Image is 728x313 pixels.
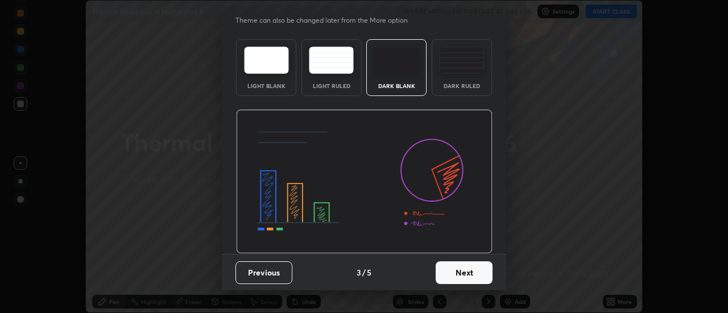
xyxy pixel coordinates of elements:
h4: / [362,266,366,278]
h4: 3 [357,266,361,278]
div: Light Blank [243,83,289,89]
div: Dark Blank [374,83,419,89]
button: Previous [235,261,292,284]
h4: 5 [367,266,371,278]
img: darkRuledTheme.de295e13.svg [439,47,484,74]
img: lightRuledTheme.5fabf969.svg [309,47,354,74]
div: Dark Ruled [439,83,485,89]
img: darkTheme.f0cc69e5.svg [374,47,419,74]
p: Theme can also be changed later from the More option [235,15,420,26]
div: Light Ruled [309,83,354,89]
button: Next [436,261,493,284]
img: lightTheme.e5ed3b09.svg [244,47,289,74]
img: darkThemeBanner.d06ce4a2.svg [236,110,493,254]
